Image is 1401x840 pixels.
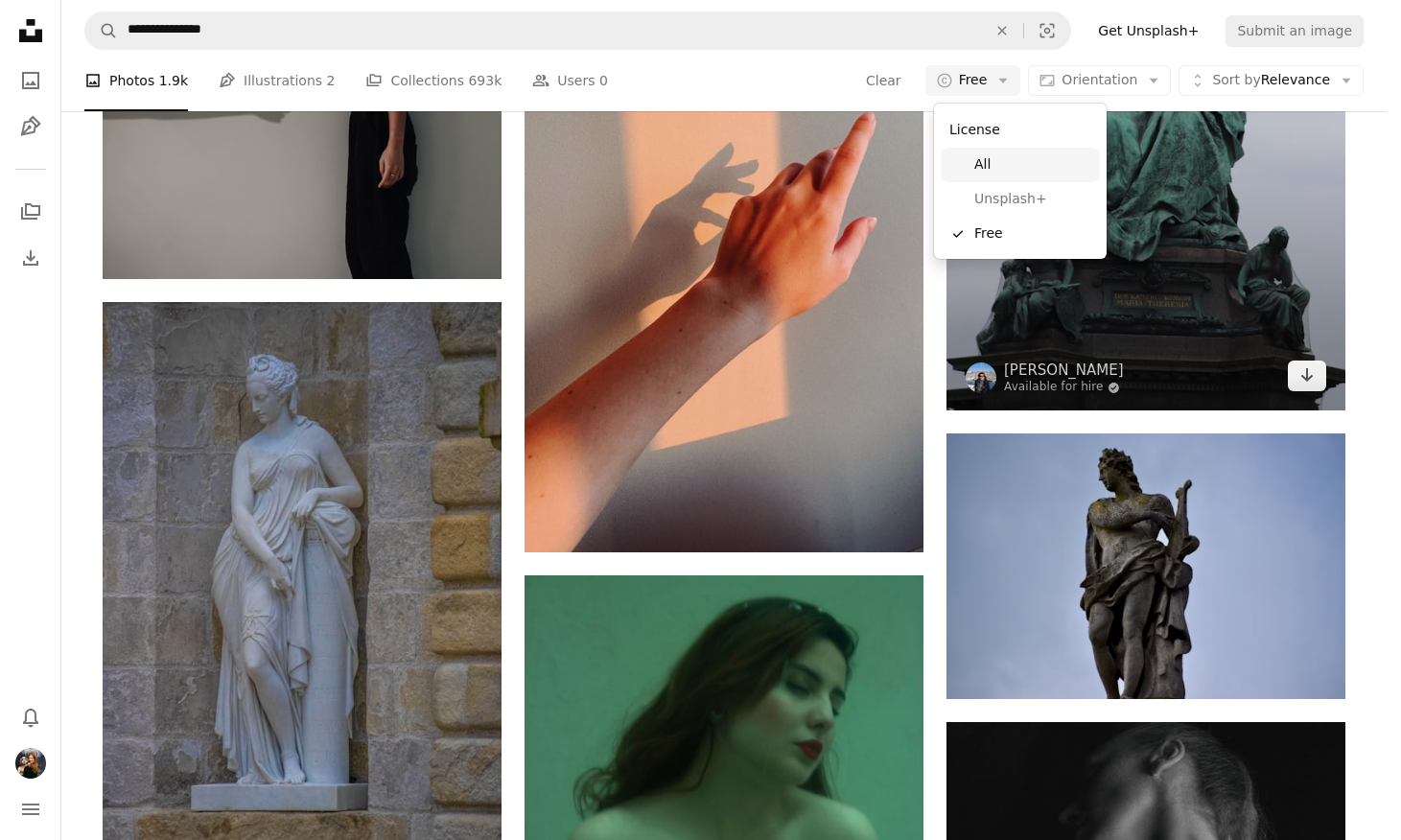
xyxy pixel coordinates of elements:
[1028,65,1171,96] button: Orientation
[974,224,1091,244] span: Free
[942,111,1099,148] div: License
[974,190,1091,209] span: Unsplash+
[974,155,1091,175] span: All
[925,65,1021,96] button: Free
[959,71,988,90] span: Free
[934,104,1107,259] div: Free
